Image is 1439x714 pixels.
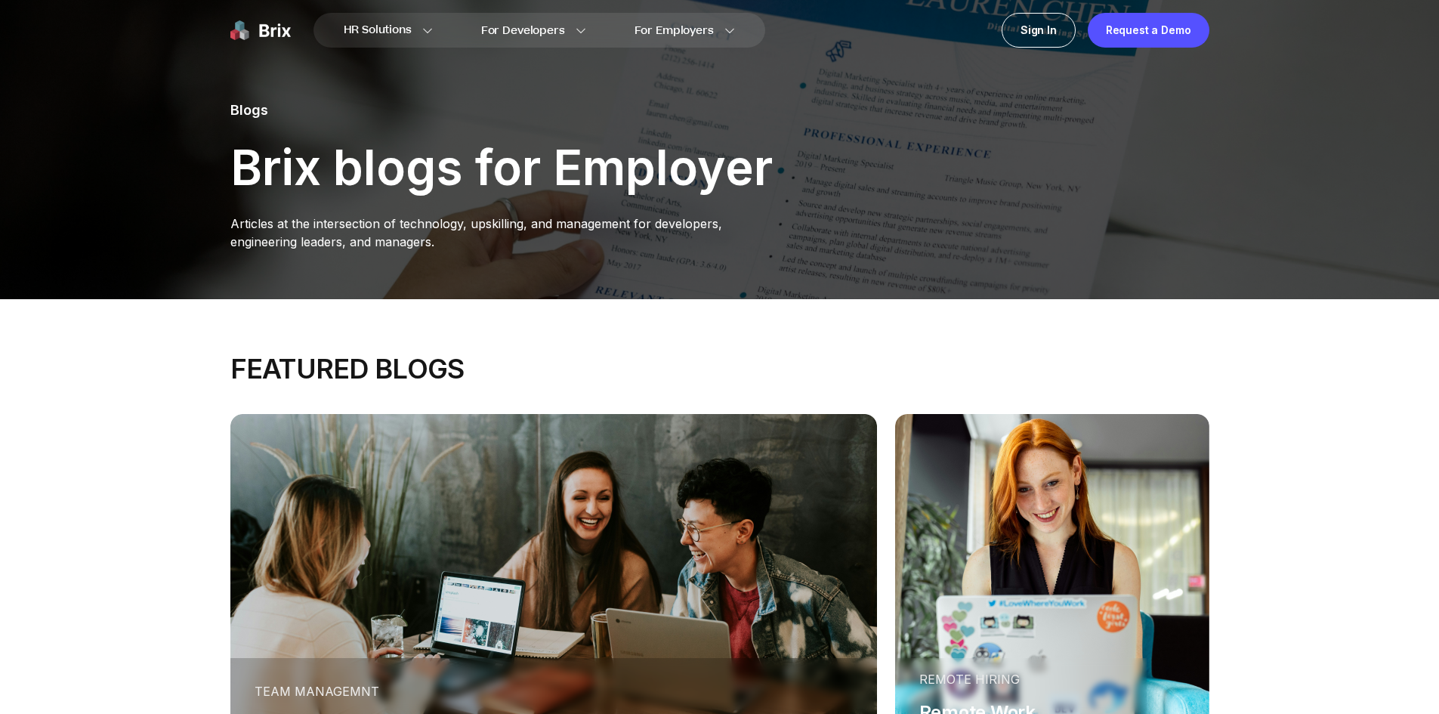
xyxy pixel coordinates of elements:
[635,23,714,39] span: For Employers
[1002,13,1076,48] a: Sign In
[344,18,412,42] span: HR Solutions
[230,215,773,251] p: Articles at the intersection of technology, upskilling, and management for developers, engineerin...
[919,670,1122,688] div: Remote Hiring
[230,354,1209,384] div: FEATURED BLOGS
[481,23,565,39] span: For Developers
[230,145,773,190] p: Brix blogs for Employer
[230,100,773,121] p: Blogs
[255,682,853,700] div: Team Managemnt
[1088,13,1209,48] a: Request a Demo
